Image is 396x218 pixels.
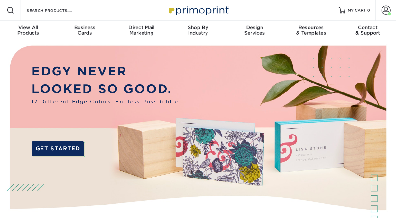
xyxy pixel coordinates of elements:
[348,8,366,13] span: MY CART
[339,21,396,41] a: Contact& Support
[283,21,339,41] a: Resources& Templates
[170,24,226,36] div: Industry
[283,24,339,30] span: Resources
[26,6,89,14] input: SEARCH PRODUCTS.....
[283,24,339,36] div: & Templates
[339,24,396,36] div: & Support
[226,24,283,30] span: Design
[170,24,226,30] span: Shop By
[113,21,170,41] a: Direct MailMarketing
[226,21,283,41] a: DesignServices
[57,24,113,30] span: Business
[113,24,170,36] div: Marketing
[32,63,184,80] p: EDGY NEVER
[367,8,370,13] span: 0
[32,98,184,105] span: 17 Different Edge Colors. Endless Possibilities.
[226,24,283,36] div: Services
[339,24,396,30] span: Contact
[57,21,113,41] a: BusinessCards
[32,80,184,98] p: LOOKED SO GOOD.
[113,24,170,30] span: Direct Mail
[32,141,84,157] a: GET STARTED
[57,24,113,36] div: Cards
[170,21,226,41] a: Shop ByIndustry
[166,3,230,17] img: Primoprint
